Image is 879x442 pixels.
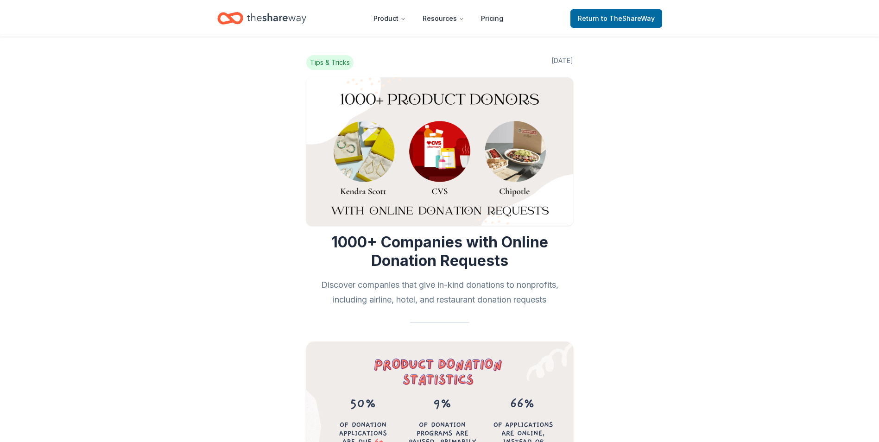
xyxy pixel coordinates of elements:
a: Home [217,7,306,29]
span: Return [578,13,655,24]
h2: Discover companies that give in-kind donations to nonprofits, including airline, hotel, and resta... [306,278,573,307]
span: Tips & Tricks [306,55,354,70]
span: to TheShareWay [601,14,655,22]
h1: 1000+ Companies with Online Donation Requests [306,233,573,270]
nav: Main [366,7,511,29]
button: Product [366,9,413,28]
img: Image for 1000+ Companies with Online Donation Requests [306,77,573,226]
a: Returnto TheShareWay [570,9,662,28]
span: [DATE] [551,55,573,70]
a: Pricing [474,9,511,28]
button: Resources [415,9,472,28]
